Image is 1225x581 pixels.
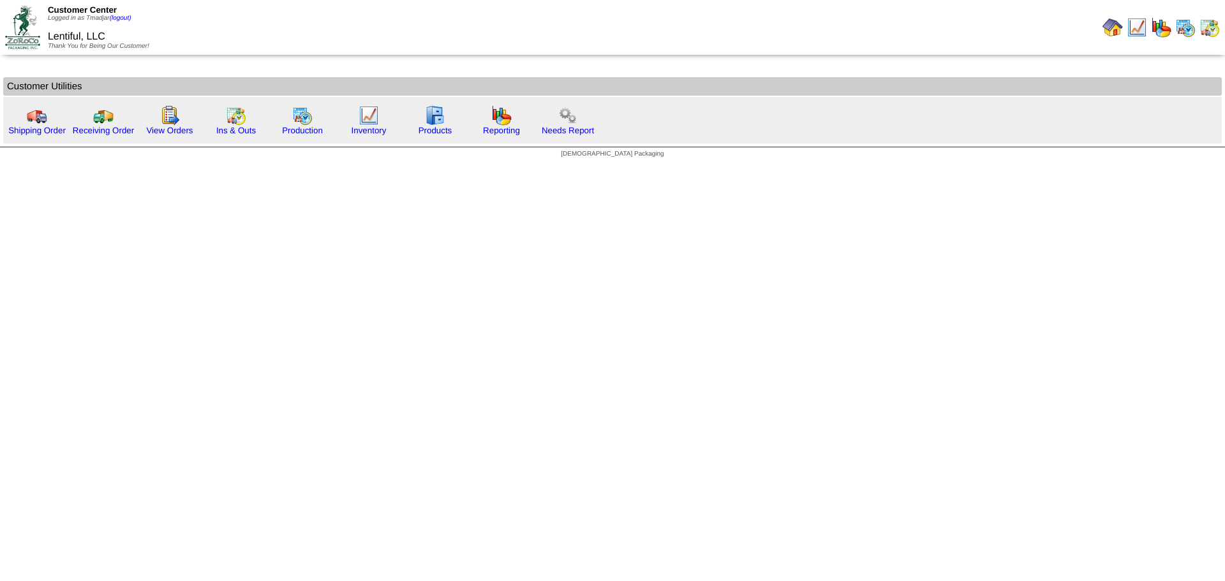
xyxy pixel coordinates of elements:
img: line_graph.gif [359,105,379,126]
span: Customer Center [48,5,117,15]
a: Receiving Order [73,126,134,135]
td: Customer Utilities [3,77,1222,96]
img: calendarprod.gif [1175,17,1196,38]
span: Thank You for Being Our Customer! [48,43,149,50]
a: View Orders [146,126,193,135]
a: Shipping Order [8,126,66,135]
img: home.gif [1102,17,1123,38]
img: graph.gif [1151,17,1171,38]
a: Inventory [352,126,387,135]
img: calendarinout.gif [226,105,246,126]
img: truck2.gif [93,105,114,126]
img: workflow.png [558,105,578,126]
a: Products [419,126,452,135]
img: calendarprod.gif [292,105,313,126]
a: Production [282,126,323,135]
a: Needs Report [542,126,594,135]
img: line_graph.gif [1127,17,1147,38]
a: Ins & Outs [216,126,256,135]
span: [DEMOGRAPHIC_DATA] Packaging [561,151,664,158]
span: Lentiful, LLC [48,31,105,42]
a: (logout) [110,15,131,22]
span: Logged in as Tmadjar [48,15,131,22]
img: workorder.gif [160,105,180,126]
img: ZoRoCo_Logo(Green%26Foil)%20jpg.webp [5,6,40,48]
img: truck.gif [27,105,47,126]
a: Reporting [483,126,520,135]
img: cabinet.gif [425,105,445,126]
img: calendarinout.gif [1199,17,1220,38]
img: graph.gif [491,105,512,126]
